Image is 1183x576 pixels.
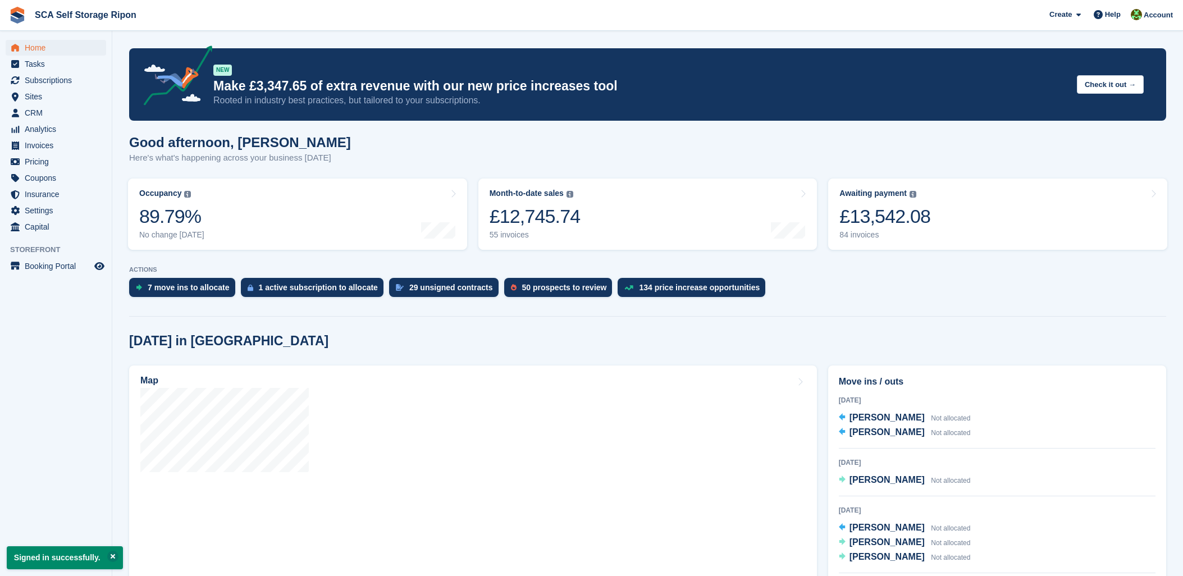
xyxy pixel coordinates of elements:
a: [PERSON_NAME] Not allocated [839,550,971,565]
a: Occupancy 89.79% No change [DATE] [128,179,467,250]
div: No change [DATE] [139,230,204,240]
span: Sites [25,89,92,104]
a: menu [6,219,106,235]
div: £12,745.74 [490,205,581,228]
div: [DATE] [839,505,1155,515]
span: Storefront [10,244,112,255]
h1: Good afternoon, [PERSON_NAME] [129,135,351,150]
div: 134 price increase opportunities [639,283,760,292]
span: Analytics [25,121,92,137]
span: Not allocated [931,414,970,422]
a: [PERSON_NAME] Not allocated [839,521,971,536]
div: [DATE] [839,395,1155,405]
a: menu [6,170,106,186]
p: Rooted in industry best practices, but tailored to your subscriptions. [213,94,1068,107]
img: active_subscription_to_allocate_icon-d502201f5373d7db506a760aba3b589e785aa758c864c3986d89f69b8ff3... [248,284,253,291]
span: Settings [25,203,92,218]
span: Not allocated [931,524,970,532]
div: 84 invoices [839,230,930,240]
span: Booking Portal [25,258,92,274]
a: menu [6,40,106,56]
span: Not allocated [931,477,970,484]
span: Help [1105,9,1121,20]
div: 55 invoices [490,230,581,240]
span: Not allocated [931,429,970,437]
p: Here's what's happening across your business [DATE] [129,152,351,164]
a: [PERSON_NAME] Not allocated [839,536,971,550]
span: Account [1144,10,1173,21]
span: Create [1049,9,1072,20]
a: SCA Self Storage Ripon [30,6,141,24]
a: menu [6,89,106,104]
a: Preview store [93,259,106,273]
a: menu [6,72,106,88]
div: 50 prospects to review [522,283,607,292]
span: [PERSON_NAME] [849,413,925,422]
div: 29 unsigned contracts [409,283,493,292]
a: 7 move ins to allocate [129,278,241,303]
img: stora-icon-8386f47178a22dfd0bd8f6a31ec36ba5ce8667c1dd55bd0f319d3a0aa187defe.svg [9,7,26,24]
a: menu [6,203,106,218]
div: 1 active subscription to allocate [259,283,378,292]
span: [PERSON_NAME] [849,552,925,561]
a: [PERSON_NAME] Not allocated [839,473,971,488]
span: Insurance [25,186,92,202]
div: Month-to-date sales [490,189,564,198]
div: [DATE] [839,458,1155,468]
a: 50 prospects to review [504,278,618,303]
p: ACTIONS [129,266,1166,273]
img: icon-info-grey-7440780725fd019a000dd9b08b2336e03edf1995a4989e88bcd33f0948082b44.svg [910,191,916,198]
img: Kelly Neesham [1131,9,1142,20]
span: [PERSON_NAME] [849,427,925,437]
span: Subscriptions [25,72,92,88]
a: menu [6,56,106,72]
a: [PERSON_NAME] Not allocated [839,426,971,440]
span: Capital [25,219,92,235]
div: Occupancy [139,189,181,198]
div: NEW [213,65,232,76]
a: 1 active subscription to allocate [241,278,389,303]
a: menu [6,121,106,137]
a: [PERSON_NAME] Not allocated [839,411,971,426]
span: Not allocated [931,554,970,561]
img: price_increase_opportunities-93ffe204e8149a01c8c9dc8f82e8f89637d9d84a8eef4429ea346261dce0b2c0.svg [624,285,633,290]
img: contract_signature_icon-13c848040528278c33f63329250d36e43548de30e8caae1d1a13099fd9432cc5.svg [396,284,404,291]
a: menu [6,138,106,153]
button: Check it out → [1077,75,1144,94]
span: Coupons [25,170,92,186]
div: 89.79% [139,205,204,228]
span: Pricing [25,154,92,170]
img: price-adjustments-announcement-icon-8257ccfd72463d97f412b2fc003d46551f7dbcb40ab6d574587a9cd5c0d94... [134,45,213,109]
img: icon-info-grey-7440780725fd019a000dd9b08b2336e03edf1995a4989e88bcd33f0948082b44.svg [184,191,191,198]
h2: [DATE] in [GEOGRAPHIC_DATA] [129,333,328,349]
a: menu [6,186,106,202]
h2: Map [140,376,158,386]
span: [PERSON_NAME] [849,537,925,547]
a: 29 unsigned contracts [389,278,504,303]
p: Signed in successfully. [7,546,123,569]
div: 7 move ins to allocate [148,283,230,292]
span: Tasks [25,56,92,72]
span: [PERSON_NAME] [849,475,925,484]
a: menu [6,105,106,121]
span: Not allocated [931,539,970,547]
a: Month-to-date sales £12,745.74 55 invoices [478,179,817,250]
div: £13,542.08 [839,205,930,228]
img: icon-info-grey-7440780725fd019a000dd9b08b2336e03edf1995a4989e88bcd33f0948082b44.svg [567,191,573,198]
span: Home [25,40,92,56]
a: menu [6,258,106,274]
span: CRM [25,105,92,121]
p: Make £3,347.65 of extra revenue with our new price increases tool [213,78,1068,94]
span: Invoices [25,138,92,153]
h2: Move ins / outs [839,375,1155,388]
div: Awaiting payment [839,189,907,198]
a: menu [6,154,106,170]
a: Awaiting payment £13,542.08 84 invoices [828,179,1167,250]
span: [PERSON_NAME] [849,523,925,532]
img: prospect-51fa495bee0391a8d652442698ab0144808aea92771e9ea1ae160a38d050c398.svg [511,284,517,291]
a: 134 price increase opportunities [618,278,771,303]
img: move_ins_to_allocate_icon-fdf77a2bb77ea45bf5b3d319d69a93e2d87916cf1d5bf7949dd705db3b84f3ca.svg [136,284,142,291]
